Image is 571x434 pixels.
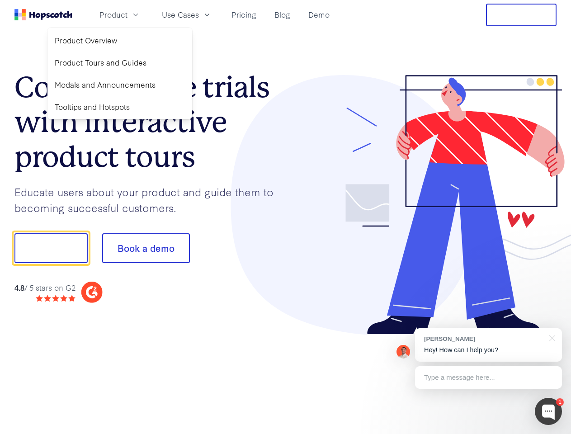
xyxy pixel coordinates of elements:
[556,398,564,406] div: 1
[486,4,557,26] button: Free Trial
[162,9,199,20] span: Use Cases
[415,366,562,389] div: Type a message here...
[424,345,553,355] p: Hey! How can I help you?
[14,70,286,174] h1: Convert more trials with interactive product tours
[424,335,544,343] div: [PERSON_NAME]
[51,75,189,94] a: Modals and Announcements
[99,9,127,20] span: Product
[271,7,294,22] a: Blog
[102,233,190,263] button: Book a demo
[51,98,189,116] a: Tooltips and Hotspots
[14,184,286,215] p: Educate users about your product and guide them to becoming successful customers.
[51,31,189,50] a: Product Overview
[396,345,410,359] img: Mark Spera
[51,53,189,72] a: Product Tours and Guides
[94,7,146,22] button: Product
[14,9,72,20] a: Home
[14,233,88,263] button: Show me!
[156,7,217,22] button: Use Cases
[305,7,333,22] a: Demo
[14,282,76,293] div: / 5 stars on G2
[228,7,260,22] a: Pricing
[14,282,24,292] strong: 4.8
